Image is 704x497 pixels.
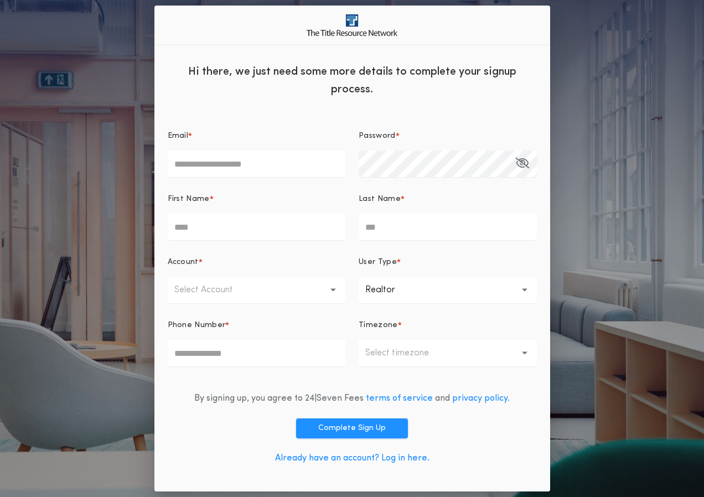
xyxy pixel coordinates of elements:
[194,392,510,405] div: By signing up, you agree to 24|Seven Fees and
[275,454,429,463] a: Already have an account? Log in here.
[359,151,537,177] input: Password*
[365,346,447,360] p: Select timezone
[168,131,189,142] p: Email
[168,340,346,366] input: Phone Number*
[452,394,510,403] a: privacy policy.
[359,257,397,268] p: User Type
[359,340,537,366] button: Select timezone
[366,394,433,403] a: terms of service
[359,277,537,303] button: Realtor
[359,194,401,205] p: Last Name
[515,151,529,177] button: Password*
[174,283,251,297] p: Select Account
[168,214,346,240] input: First Name*
[168,277,346,303] button: Select Account
[168,320,226,331] p: Phone Number
[168,151,346,177] input: Email*
[154,54,550,104] div: Hi there, we just need some more details to complete your signup process.
[296,418,408,438] button: Complete Sign Up
[168,257,199,268] p: Account
[365,283,413,297] p: Realtor
[359,131,396,142] p: Password
[359,320,398,331] p: Timezone
[359,214,537,240] input: Last Name*
[307,14,397,36] img: logo
[168,194,210,205] p: First Name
